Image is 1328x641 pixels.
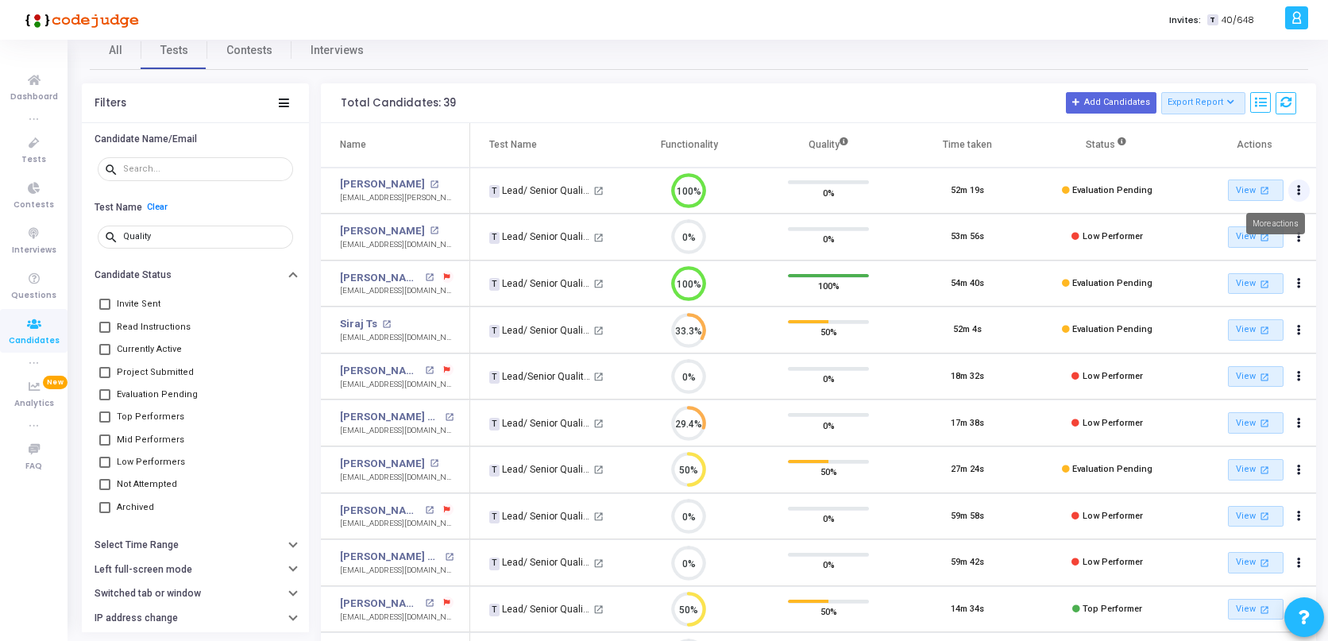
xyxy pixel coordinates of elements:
[489,278,500,291] span: T
[340,456,425,472] a: [PERSON_NAME]
[82,581,309,606] button: Switched tab or window
[226,42,272,59] span: Contests
[82,606,309,631] button: IP address change
[1177,123,1316,168] th: Actions
[593,558,604,569] mat-icon: open_in_new
[340,565,454,577] div: [EMAIL_ADDRESS][DOMAIN_NAME]
[1228,412,1284,434] a: View
[1169,14,1201,27] label: Invites:
[117,407,184,427] span: Top Performers
[593,419,604,429] mat-icon: open_in_new
[117,295,160,314] span: Invite Sent
[943,136,992,153] div: Time taken
[425,599,434,608] mat-icon: open_in_new
[951,463,984,477] div: 27m 24s
[1228,319,1284,341] a: View
[9,334,60,348] span: Candidates
[14,199,54,212] span: Contests
[1083,231,1143,241] span: Low Performer
[340,136,366,153] div: Name
[430,459,438,468] mat-icon: open_in_new
[951,230,984,244] div: 53m 56s
[1288,272,1311,295] button: Actions
[340,549,440,565] a: [PERSON_NAME] Mg
[340,270,420,286] a: [PERSON_NAME]
[430,226,438,235] mat-icon: open_in_new
[951,510,984,523] div: 59m 58s
[147,202,168,212] a: Clear
[340,239,454,251] div: [EMAIL_ADDRESS][DOMAIN_NAME]
[95,269,172,281] h6: Candidate Status
[489,416,591,431] div: Lead/ Senior Quality Engineer Test 4
[117,498,154,517] span: Archived
[1288,319,1311,342] button: Actions
[340,596,420,612] a: [PERSON_NAME]
[1222,14,1254,27] span: 40/648
[117,318,191,337] span: Read Instructions
[593,512,604,522] mat-icon: open_in_new
[95,539,179,551] h6: Select Time Range
[1207,14,1218,26] span: T
[489,558,500,570] span: T
[1083,371,1143,381] span: Low Performer
[43,376,68,389] span: New
[489,602,591,616] div: Lead/ Senior Quality Engineer Test 1
[82,195,309,219] button: Test NameClear
[1258,183,1272,197] mat-icon: open_in_new
[340,518,454,530] div: [EMAIL_ADDRESS][DOMAIN_NAME]
[489,369,591,384] div: Lead/Senior Quality Engineer Test 6
[117,475,177,494] span: Not Attempted
[1072,464,1152,474] span: Evaluation Pending
[95,588,201,600] h6: Switched tab or window
[823,417,835,433] span: 0%
[489,604,500,616] span: T
[12,244,56,257] span: Interviews
[425,366,434,375] mat-icon: open_in_new
[21,153,46,167] span: Tests
[489,323,591,338] div: Lead/ Senior Quality Engineer Test 5
[489,325,500,338] span: T
[340,316,377,332] a: Siraj Ts
[20,4,139,36] img: logo
[341,97,456,110] div: Total Candidates: 39
[489,276,591,291] div: Lead/ Senior Quality Engineer Test 7
[593,372,604,382] mat-icon: open_in_new
[1258,323,1272,337] mat-icon: open_in_new
[117,363,194,382] span: Project Submitted
[104,230,123,244] mat-icon: search
[1258,556,1272,570] mat-icon: open_in_new
[593,279,604,289] mat-icon: open_in_new
[1258,277,1272,291] mat-icon: open_in_new
[1228,366,1284,388] a: View
[340,176,425,192] a: [PERSON_NAME]
[1258,463,1272,477] mat-icon: open_in_new
[1258,509,1272,523] mat-icon: open_in_new
[340,379,454,391] div: [EMAIL_ADDRESS][DOMAIN_NAME]
[1288,180,1311,202] button: Actions
[823,184,835,200] span: 0%
[951,556,984,570] div: 59m 42s
[14,397,54,411] span: Analytics
[425,273,434,282] mat-icon: open_in_new
[82,263,309,288] button: Candidate Status
[82,127,309,152] button: Candidate Name/Email
[340,409,440,425] a: [PERSON_NAME] G N
[1072,324,1152,334] span: Evaluation Pending
[951,184,984,198] div: 52m 19s
[382,320,391,329] mat-icon: open_in_new
[1228,599,1284,620] a: View
[1288,459,1311,481] button: Actions
[1288,365,1311,388] button: Actions
[95,133,197,145] h6: Candidate Name/Email
[1228,506,1284,527] a: View
[489,462,591,477] div: Lead/ Senior Quality Engineer Test 7
[953,323,982,337] div: 52m 4s
[340,332,454,344] div: [EMAIL_ADDRESS][DOMAIN_NAME]
[95,564,192,576] h6: Left full-screen mode
[1083,557,1143,567] span: Low Performer
[340,223,425,239] a: [PERSON_NAME]
[1161,92,1246,114] button: Export Report
[1288,412,1311,434] button: Actions
[489,232,500,245] span: T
